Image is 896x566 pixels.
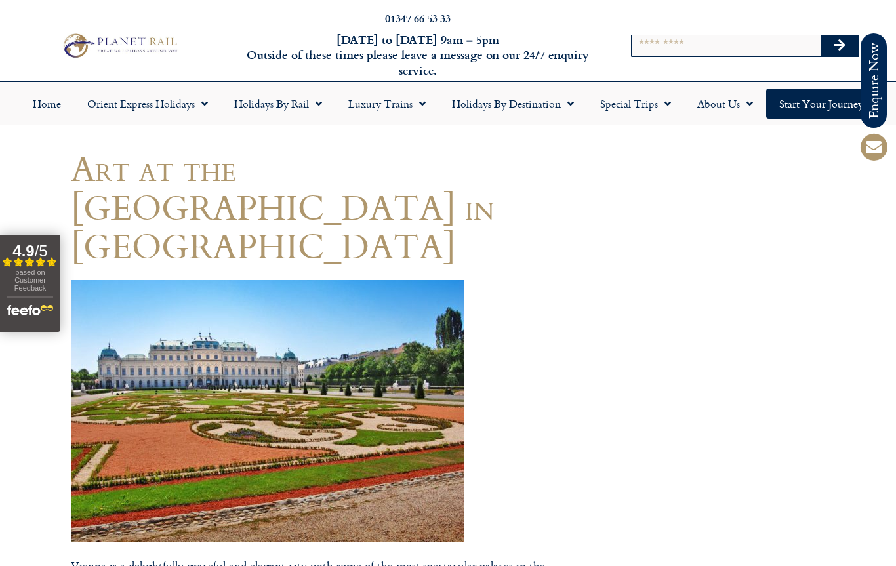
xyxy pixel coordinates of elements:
[684,89,766,119] a: About Us
[587,89,684,119] a: Special Trips
[7,89,889,119] nav: Menu
[242,32,594,78] h6: [DATE] to [DATE] 9am – 5pm Outside of these times please leave a message on our 24/7 enquiry serv...
[221,89,335,119] a: Holidays by Rail
[58,31,181,61] img: Planet Rail Train Holidays Logo
[385,10,451,26] a: 01347 66 53 33
[335,89,439,119] a: Luxury Trains
[766,89,876,119] a: Start your Journey
[821,35,859,56] button: Search
[74,89,221,119] a: Orient Express Holidays
[20,89,74,119] a: Home
[439,89,587,119] a: Holidays by Destination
